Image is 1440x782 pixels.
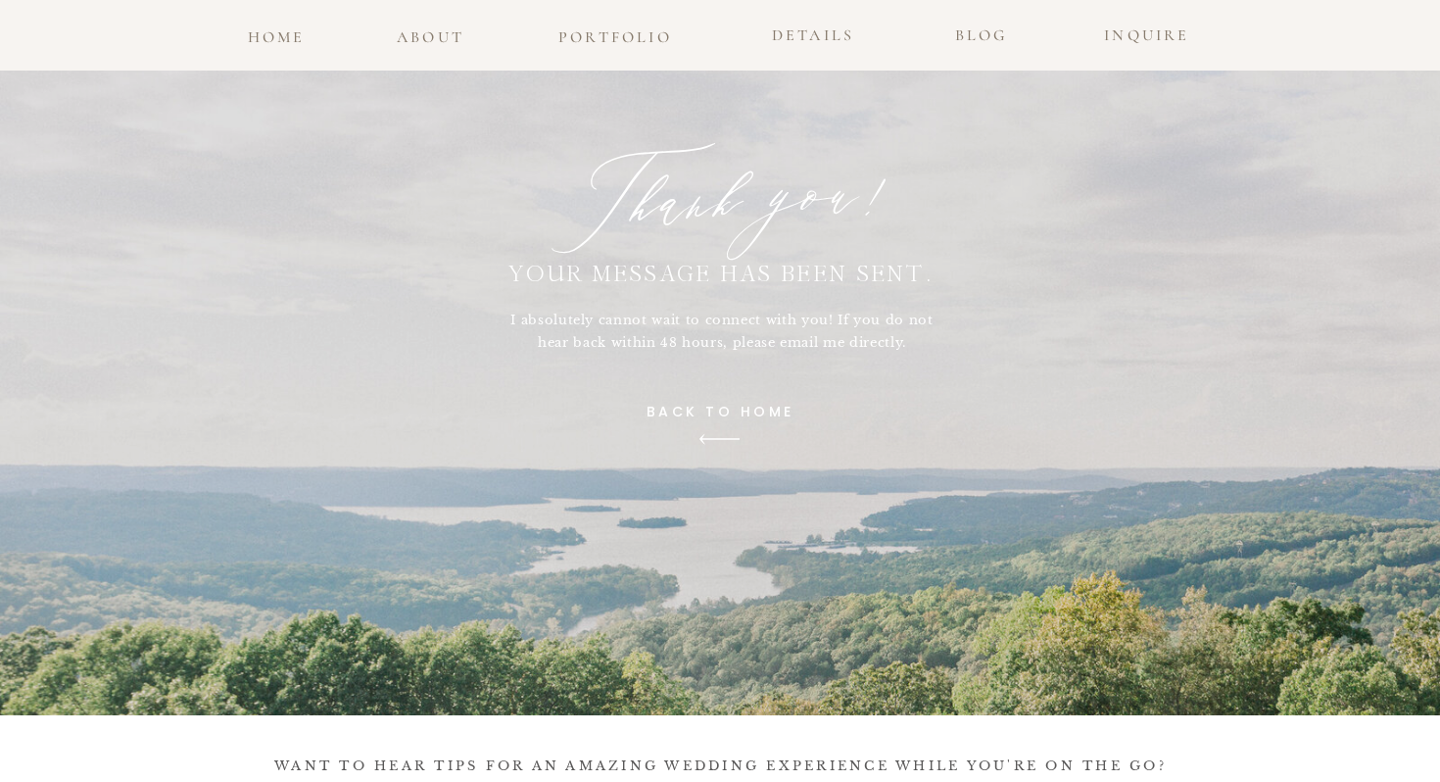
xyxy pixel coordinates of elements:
a: home [244,24,309,41]
h1: Thank you! [516,158,922,259]
a: Your message has been sent. [485,259,956,301]
a: INQUIRE [1097,22,1197,39]
a: details [761,22,865,50]
h1: I absolutely cannot wait to connect with you! If you do not hear back within 48 hours, please ema... [494,309,950,360]
a: blog [949,22,1013,39]
a: back to home [644,400,796,417]
a: about [393,24,468,50]
a: portfolio [552,24,678,41]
